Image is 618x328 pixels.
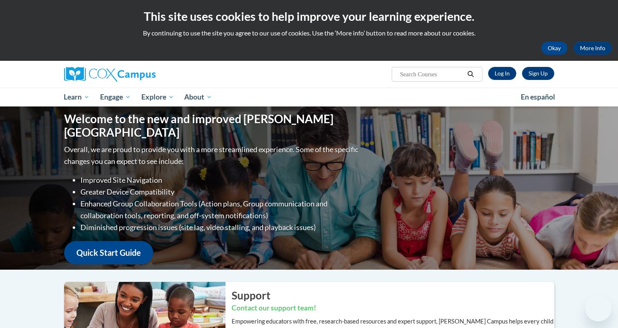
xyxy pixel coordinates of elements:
span: Explore [141,92,174,102]
img: Cox Campus [64,67,156,82]
span: Learn [64,92,89,102]
h2: This site uses cookies to help improve your learning experience. [6,8,612,24]
li: Enhanced Group Collaboration Tools (Action plans, Group communication and collaboration tools, re... [80,198,360,222]
a: Quick Start Guide [64,241,153,264]
a: About [179,88,217,106]
a: Log In [488,67,516,80]
iframe: Button to launch messaging window [585,295,611,321]
input: Search Courses [399,69,464,79]
h2: Support [232,288,554,303]
span: En español [521,93,555,101]
span: About [184,92,212,102]
a: En español [515,89,560,106]
span: Engage [100,92,131,102]
div: Main menu [52,88,567,106]
a: More Info [573,42,612,55]
a: Cox Campus [64,67,219,82]
button: Search [464,69,477,79]
p: Overall, we are proud to provide you with a more streamlined experience. Some of the specific cha... [64,144,360,167]
button: Okay [541,42,567,55]
li: Improved Site Navigation [80,174,360,186]
h3: Contact our support team! [232,303,554,313]
a: Register [522,67,554,80]
li: Diminished progression issues (site lag, video stalling, and playback issues) [80,222,360,233]
p: By continuing to use the site you agree to our use of cookies. Use the ‘More info’ button to read... [6,29,612,38]
a: Explore [136,88,179,106]
h1: Welcome to the new and improved [PERSON_NAME][GEOGRAPHIC_DATA] [64,112,360,140]
li: Greater Device Compatibility [80,186,360,198]
a: Learn [59,88,95,106]
a: Engage [95,88,136,106]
